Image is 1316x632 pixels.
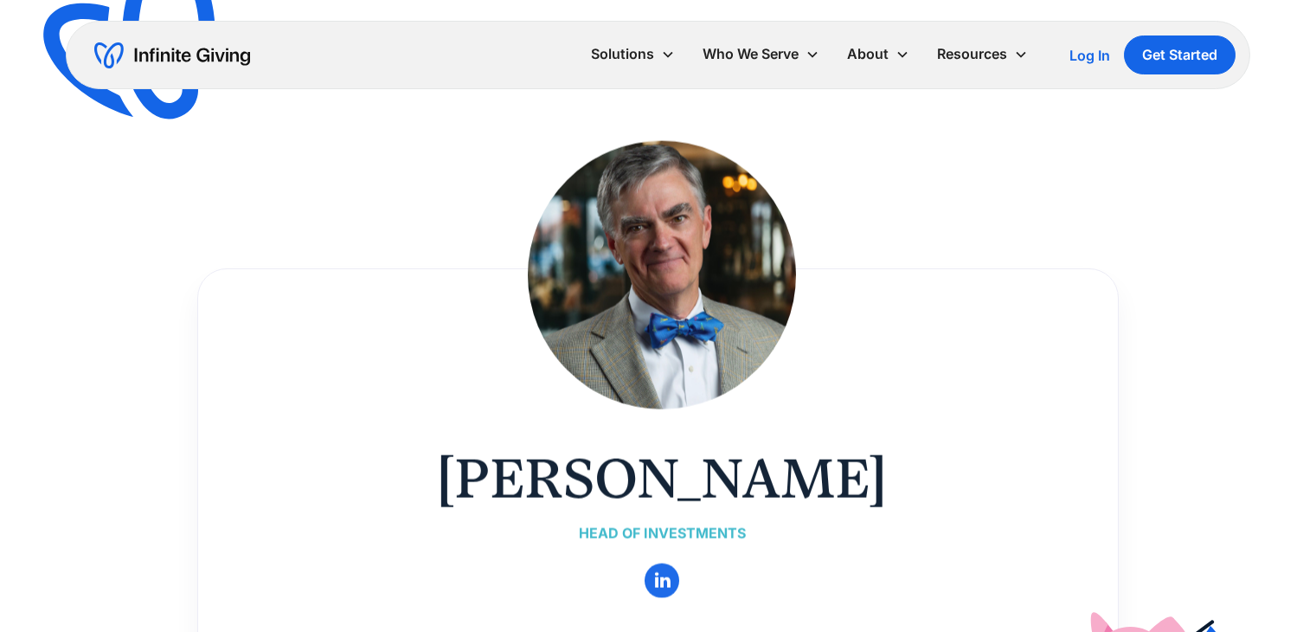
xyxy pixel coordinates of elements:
[437,444,887,513] h1: [PERSON_NAME]
[937,42,1007,66] div: Resources
[437,522,887,545] div: Head of Investments
[1069,48,1110,62] div: Log In
[923,35,1042,73] div: Resources
[703,42,799,66] div: Who We Serve
[833,35,923,73] div: About
[1069,45,1110,66] a: Log In
[847,42,889,66] div: About
[645,564,679,598] a: 
[591,42,654,66] div: Solutions
[577,35,689,73] div: Solutions
[1124,35,1236,74] a: Get Started
[689,35,833,73] div: Who We Serve
[94,42,250,69] a: home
